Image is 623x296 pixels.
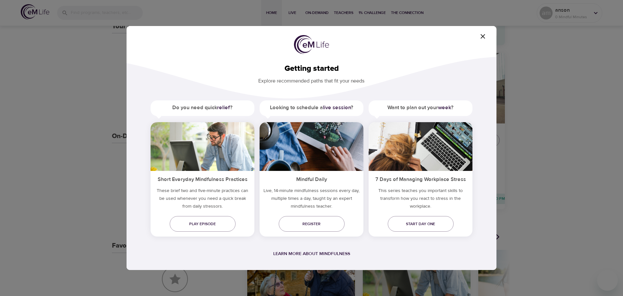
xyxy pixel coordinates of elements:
p: Explore recommended paths that fit your needs [137,73,486,85]
h5: Want to plan out your ? [369,100,472,115]
img: ims [151,122,254,171]
a: relief [217,104,230,111]
img: ims [369,122,472,171]
a: Learn more about mindfulness [273,251,350,257]
span: Start day one [393,221,448,227]
a: Register [279,216,345,232]
span: Play episode [175,221,230,227]
a: live session [323,104,351,111]
p: This series teaches you important skills to transform how you react to stress in the workplace. [369,187,472,213]
img: logo [294,35,329,54]
h5: Looking to schedule a ? [260,100,363,115]
h5: Mindful Daily [260,171,363,187]
a: Start day one [388,216,454,232]
p: Live, 14-minute mindfulness sessions every day, multiple times a day, taught by an expert mindful... [260,187,363,213]
h5: Short Everyday Mindfulness Practices [151,171,254,187]
a: week [438,104,451,111]
img: ims [260,122,363,171]
a: Play episode [170,216,236,232]
h5: Do you need quick ? [151,100,254,115]
h5: 7 Days of Managing Workplace Stress [369,171,472,187]
span: Register [284,221,339,227]
h5: These brief two and five-minute practices can be used whenever you need a quick break from daily ... [151,187,254,213]
h2: Getting started [137,64,486,73]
